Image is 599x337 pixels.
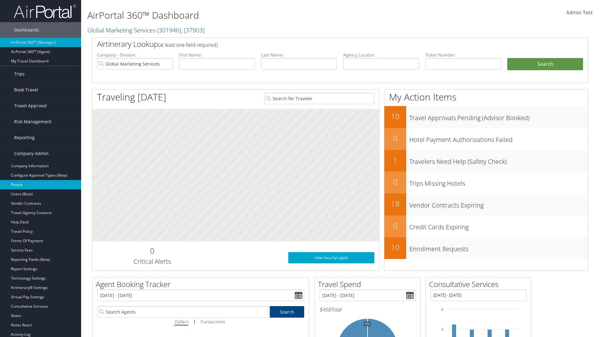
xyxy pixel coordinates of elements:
input: Search Agents [97,306,270,318]
tspan: 4 [441,328,443,331]
h2: 1 [384,155,406,165]
tspan: 6 [441,308,443,311]
span: (at least one field required) [158,42,218,48]
h2: Consultative Services [429,279,531,290]
a: Search [270,306,304,318]
h3: Critical Alerts [97,257,207,266]
h1: Traveling [DATE] [97,90,166,104]
label: Company - Division: [97,52,173,58]
h3: Enrollment Requests [409,242,588,253]
label: First Name: [179,52,255,58]
span: Book Travel [14,82,38,98]
h1: My Action Items [384,90,588,104]
h2: 0 [97,246,207,256]
h2: Travel Spend [318,279,420,290]
a: 1Travelers Need Help (Safety Check) [384,150,588,172]
label: Agency Locator: [343,52,419,58]
a: Global Marketing Services [87,26,205,34]
h1: AirPortal 360™ Dashboard [87,9,424,22]
span: Dashboards [14,22,39,38]
h2: 0 [384,220,406,231]
i: Dollars [174,319,188,325]
h2: 10 [384,111,406,122]
span: Risk Management [14,114,51,129]
a: 10Enrollment Requests [384,237,588,259]
span: Admin Test [566,9,593,16]
tspan: 0% [365,322,370,326]
span: Company Admin [14,146,49,161]
a: 0Hotel Payment Authorizations Failed [384,128,588,150]
h3: Credit Cards Expiring [409,220,588,232]
i: Transactions [200,319,225,325]
img: airportal-logo.png [14,4,76,19]
a: Admin Test [566,3,593,22]
h6: Total [319,306,416,313]
span: Travel Approval [14,98,47,114]
h2: 0 [384,177,406,187]
h2: 0 [384,133,406,144]
span: Reporting [14,130,35,145]
h3: Trips Missing Hotels [409,176,588,188]
h3: Travelers Need Help (Safety Check) [409,154,588,166]
span: , [ 37903 ] [181,26,205,34]
a: 0Trips Missing Hotels [384,172,588,193]
h3: Vendor Contracts Expiring [409,198,588,210]
h2: 18 [384,198,406,209]
label: Last Name: [261,52,337,58]
span: ( 301946 ) [157,26,181,34]
input: Search for Traveler [264,93,374,104]
span: Trips [14,66,25,82]
span: $458 [319,306,331,313]
a: 10Travel Approvals Pending (Advisor Booked) [384,106,588,128]
a: 0Credit Cards Expiring [384,215,588,237]
a: 18Vendor Contracts Expiring [384,193,588,215]
h2: 10 [384,242,406,253]
div: | [97,318,304,325]
h3: Travel Approvals Pending (Advisor Booked) [409,110,588,122]
button: Search [507,58,583,71]
h3: Hotel Payment Authorizations Failed [409,132,588,144]
h2: Airtinerary Lookup [97,39,542,49]
h2: Agent Booking Tracker [96,279,309,290]
a: View SecurityLogic® [288,252,374,263]
label: Ticket Number: [425,52,501,58]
